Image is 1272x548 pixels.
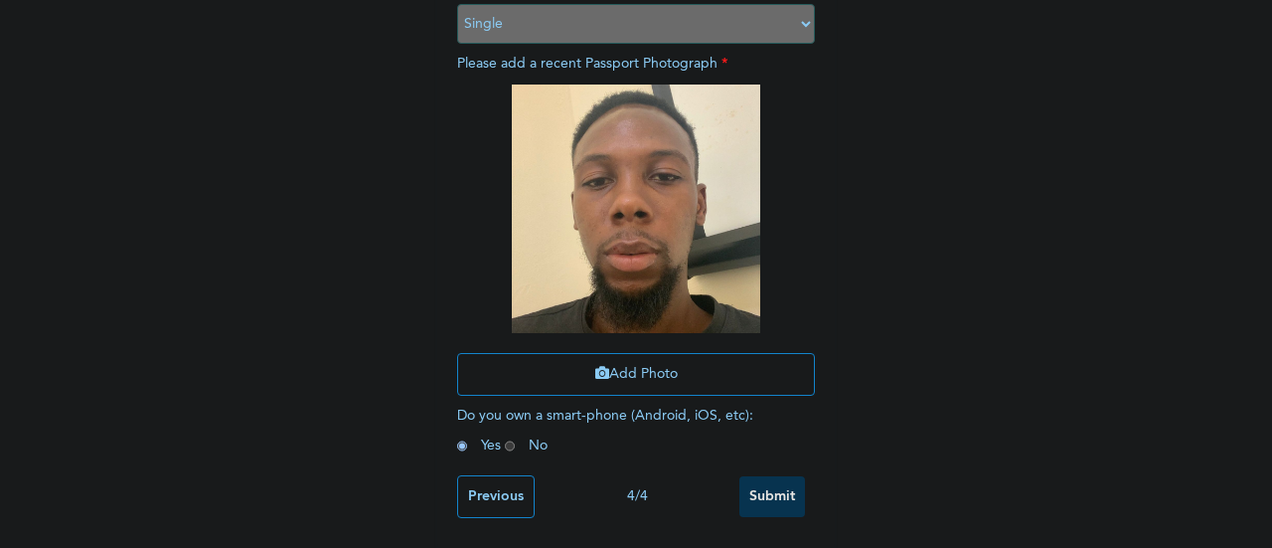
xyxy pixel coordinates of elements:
[457,409,753,453] span: Do you own a smart-phone (Android, iOS, etc) : Yes No
[739,476,805,517] input: Submit
[535,486,739,507] div: 4 / 4
[512,85,760,333] img: Crop
[457,353,815,396] button: Add Photo
[457,475,535,518] input: Previous
[457,57,815,406] span: Please add a recent Passport Photograph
